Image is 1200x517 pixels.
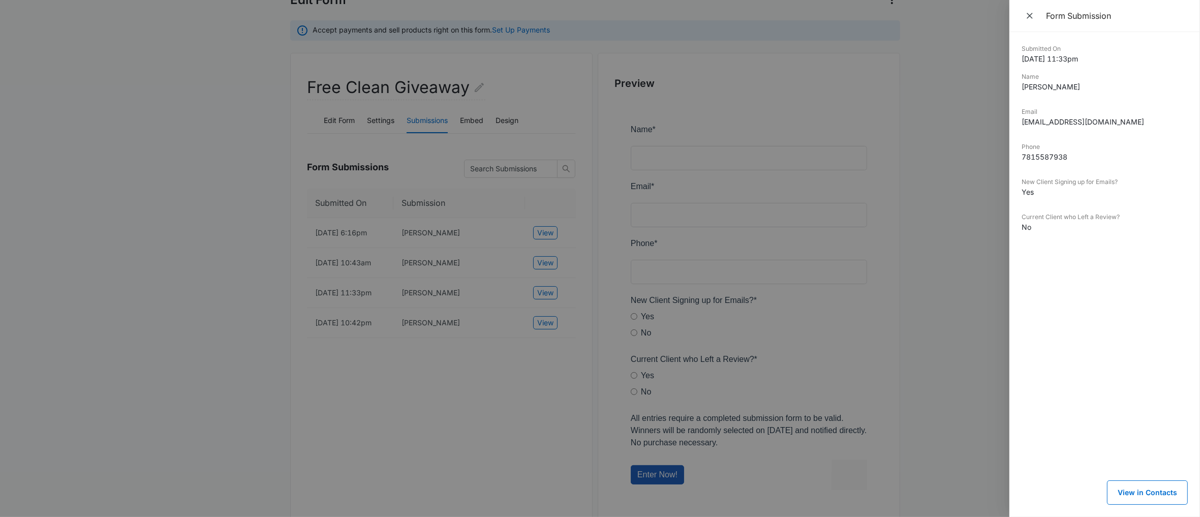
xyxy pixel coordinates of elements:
dd: [PERSON_NAME] [1022,81,1188,92]
dt: Name [1022,72,1188,81]
dd: Yes [1022,187,1188,197]
dt: Submitted On [1022,44,1188,53]
dt: Current Client who Left a Review? [1022,212,1188,222]
dd: 7815587938 [1022,151,1188,162]
dd: [DATE] 11:33pm [1022,53,1188,64]
button: View in Contacts [1107,480,1188,505]
dt: Phone [1022,142,1188,151]
label: Yes [10,187,23,199]
div: Form Submission [1046,10,1188,21]
dt: Email [1022,107,1188,116]
label: No [10,262,20,275]
dd: No [1022,222,1188,232]
span: Enter Now! [7,347,47,355]
label: Yes [10,246,23,258]
label: No [10,203,20,216]
button: Close [1022,8,1040,23]
span: Close [1025,9,1037,23]
dt: New Client Signing up for Emails? [1022,177,1188,187]
iframe: reCAPTCHA [201,336,331,367]
dd: [EMAIL_ADDRESS][DOMAIN_NAME] [1022,116,1188,127]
